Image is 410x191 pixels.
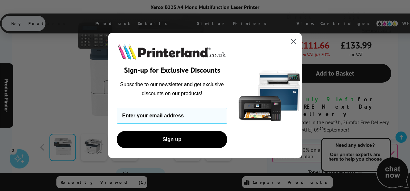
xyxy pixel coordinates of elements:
img: Printerland.co.uk [117,43,227,61]
button: Close dialog [288,36,299,47]
button: Sign up [117,131,227,148]
span: Sign-up for Exclusive Discounts [124,66,220,75]
span: Subscribe to our newsletter and get exclusive discounts on our products! [120,82,224,96]
input: Enter your email address [117,108,227,124]
img: 5290a21f-4df8-4860-95f4-ea1e8d0e8904.png [237,33,302,158]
